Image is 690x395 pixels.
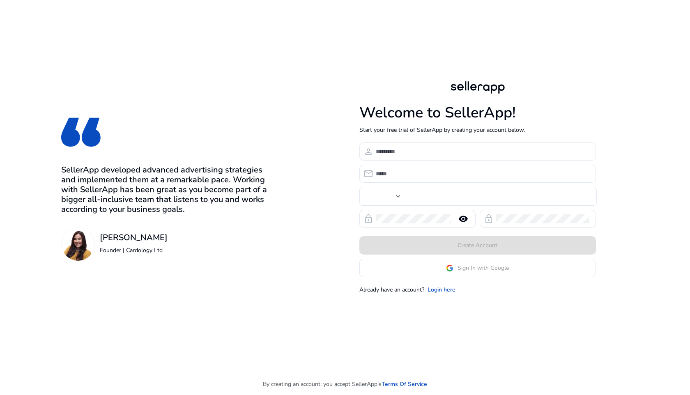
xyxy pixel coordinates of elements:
a: Terms Of Service [382,380,427,388]
span: lock [484,214,494,224]
h3: SellerApp developed advanced advertising strategies and implemented them at a remarkable pace. Wo... [61,165,271,214]
p: Start your free trial of SellerApp by creating your account below. [359,126,596,134]
p: Already have an account? [359,285,424,294]
span: lock [363,214,373,224]
h1: Welcome to SellerApp! [359,104,596,122]
span: email [363,169,373,179]
span: person [363,147,373,156]
a: Login here [428,285,455,294]
h3: [PERSON_NAME] [100,233,168,243]
p: Founder | Cardology Ltd [100,246,168,255]
mat-icon: remove_red_eye [453,214,473,224]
